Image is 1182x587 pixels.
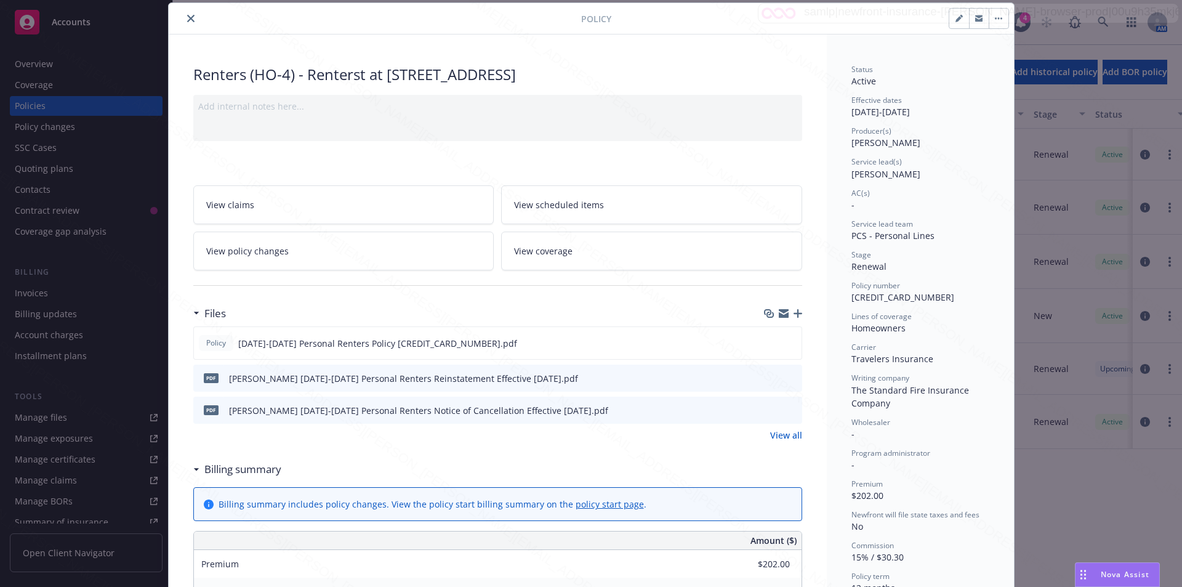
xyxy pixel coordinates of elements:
[851,230,935,241] span: PCS - Personal Lines
[576,498,644,510] a: policy start page
[786,404,797,417] button: preview file
[851,551,904,563] span: 15% / $30.30
[204,405,219,415] span: pdf
[851,490,883,501] span: $202.00
[1075,563,1091,586] div: Drag to move
[851,311,912,322] span: Lines of coverage
[851,156,902,167] span: Service lead(s)
[193,64,802,85] div: Renters (HO-4) - Renterst at [STREET_ADDRESS]
[851,261,886,272] span: Renewal
[851,373,909,383] span: Writing company
[183,11,198,26] button: close
[219,498,646,511] div: Billing summary includes policy changes. View the policy start billing summary on the .
[514,245,573,257] span: View coverage
[851,64,873,75] span: Status
[514,198,604,211] span: View scheduled items
[851,75,876,87] span: Active
[851,384,971,409] span: The Standard Fire Insurance Company
[851,322,906,334] span: Homeowners
[204,373,219,383] span: pdf
[229,404,608,417] div: [PERSON_NAME] [DATE]-[DATE] Personal Renters Notice of Cancellation Effective [DATE].pdf
[851,188,870,198] span: AC(s)
[851,219,913,229] span: Service lead team
[501,185,802,224] a: View scheduled items
[766,337,776,350] button: download file
[851,137,920,148] span: [PERSON_NAME]
[786,372,797,385] button: preview file
[851,448,930,458] span: Program administrator
[851,540,894,551] span: Commission
[1075,562,1160,587] button: Nova Assist
[206,198,254,211] span: View claims
[851,520,863,532] span: No
[581,12,611,25] span: Policy
[229,372,578,385] div: [PERSON_NAME] [DATE]-[DATE] Personal Renters Reinstatement Effective [DATE].pdf
[193,232,494,270] a: View policy changes
[238,337,517,350] span: [DATE]-[DATE] Personal Renters Policy [CREDIT_CARD_NUMBER].pdf
[766,404,776,417] button: download file
[204,461,281,477] h3: Billing summary
[851,249,871,260] span: Stage
[851,291,954,303] span: [CREDIT_CARD_NUMBER]
[851,168,920,180] span: [PERSON_NAME]
[851,509,979,520] span: Newfront will file state taxes and fees
[1101,569,1149,580] span: Nova Assist
[786,337,797,350] button: preview file
[770,429,802,442] a: View all
[501,232,802,270] a: View coverage
[204,306,226,322] h3: Files
[717,555,797,573] input: 0.00
[851,126,891,136] span: Producer(s)
[851,479,883,489] span: Premium
[851,95,902,105] span: Effective dates
[201,558,239,570] span: Premium
[851,571,890,581] span: Policy term
[193,306,226,322] div: Files
[198,100,797,113] div: Add internal notes here...
[851,95,989,118] div: [DATE] - [DATE]
[193,461,281,477] div: Billing summary
[204,338,228,349] span: Policy
[851,353,933,365] span: Travelers Insurance
[851,199,854,211] span: -
[766,372,776,385] button: download file
[193,185,494,224] a: View claims
[750,534,797,547] span: Amount ($)
[851,280,900,291] span: Policy number
[851,428,854,440] span: -
[206,245,289,257] span: View policy changes
[851,459,854,471] span: -
[851,417,890,427] span: Wholesaler
[851,342,876,352] span: Carrier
